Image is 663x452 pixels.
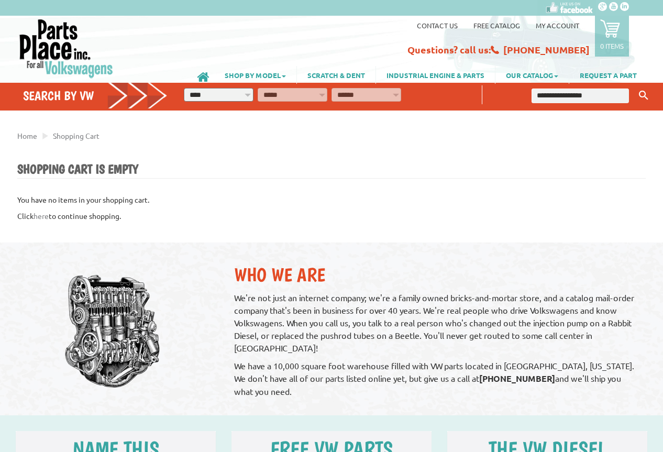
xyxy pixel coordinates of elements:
h4: Search by VW [23,88,168,103]
a: Home [17,131,37,140]
a: Shopping Cart [53,131,100,140]
p: We're not just an internet company; we're a family owned bricks-and-mortar store, and a catalog m... [234,291,639,354]
strong: [PHONE_NUMBER] [479,373,555,384]
a: My Account [536,21,579,30]
a: SCRATCH & DENT [297,66,375,84]
a: REQUEST A PART [569,66,647,84]
h2: Who We Are [234,263,639,286]
p: We have a 10,000 square foot warehouse filled with VW parts located in [GEOGRAPHIC_DATA], [US_STA... [234,359,639,398]
p: You have no items in your shopping cart. [17,194,646,205]
a: SHOP BY MODEL [214,66,296,84]
a: INDUSTRIAL ENGINE & PARTS [376,66,495,84]
a: here [34,211,49,221]
img: Parts Place Inc! [18,18,114,79]
a: Contact us [417,21,458,30]
p: 0 items [600,41,624,50]
button: Keyword Search [636,87,651,104]
p: Click to continue shopping. [17,211,646,222]
h1: Shopping Cart is Empty [17,161,646,179]
a: 0 items [595,16,629,57]
a: Free Catalog [473,21,520,30]
a: OUR CATALOG [495,66,569,84]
